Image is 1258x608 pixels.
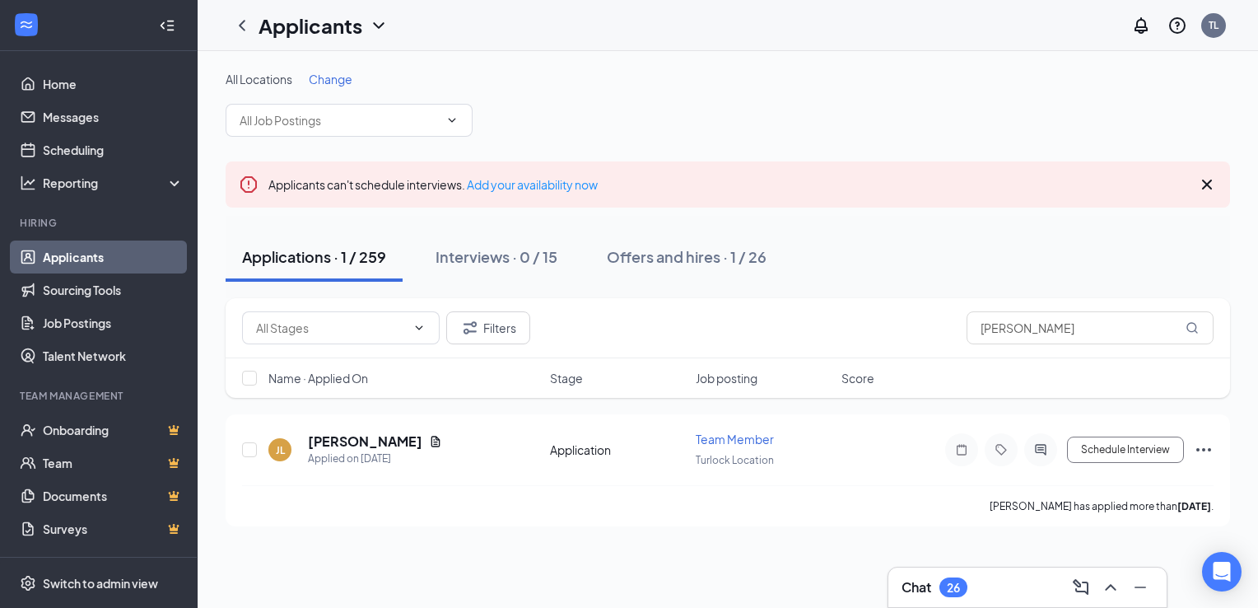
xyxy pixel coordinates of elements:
[1127,574,1153,601] button: Minimize
[445,114,459,127] svg: ChevronDown
[268,177,598,192] span: Applicants can't schedule interviews.
[1101,578,1121,597] svg: ChevronUp
[369,16,389,35] svg: ChevronDown
[607,246,766,267] div: Offers and hires · 1 / 26
[1197,175,1217,194] svg: Cross
[43,575,158,592] div: Switch to admin view
[43,175,184,191] div: Reporting
[309,72,352,87] span: Change
[259,12,362,40] h1: Applicants
[1031,443,1051,456] svg: ActiveChat
[1071,578,1091,597] svg: ComposeMessage
[412,321,426,334] svg: ChevronDown
[967,311,1214,344] input: Search in applications
[43,306,184,339] a: Job Postings
[43,133,184,166] a: Scheduling
[460,318,480,338] svg: Filter
[242,246,386,267] div: Applications · 1 / 259
[841,370,874,386] span: Score
[902,578,931,596] h3: Chat
[232,16,252,35] svg: ChevronLeft
[1177,500,1211,512] b: [DATE]
[18,16,35,33] svg: WorkstreamLogo
[1209,18,1218,32] div: TL
[1186,321,1199,334] svg: MagnifyingGlass
[240,111,439,129] input: All Job Postings
[1202,552,1242,592] div: Open Intercom Messenger
[43,512,184,545] a: SurveysCrown
[43,68,184,101] a: Home
[308,433,422,451] h5: [PERSON_NAME]
[1067,437,1184,463] button: Schedule Interview
[1167,16,1187,35] svg: QuestionInfo
[947,581,960,595] div: 26
[43,339,184,372] a: Talent Network
[446,311,530,344] button: Filter Filters
[696,432,774,447] span: Team Member
[1097,574,1124,601] button: ChevronUp
[20,575,36,592] svg: Settings
[43,479,184,512] a: DocumentsCrown
[268,370,368,386] span: Name · Applied On
[1068,574,1094,601] button: ComposeMessage
[20,216,180,230] div: Hiring
[43,447,184,479] a: TeamCrown
[308,451,442,467] div: Applied on [DATE]
[43,414,184,447] a: OnboardingCrown
[239,175,259,194] svg: Error
[43,101,184,133] a: Messages
[159,17,175,34] svg: Collapse
[43,241,184,274] a: Applicants
[20,389,180,403] div: Team Management
[226,72,292,87] span: All Locations
[696,370,757,386] span: Job posting
[467,177,598,192] a: Add your availability now
[550,370,583,386] span: Stage
[276,443,285,457] div: JL
[436,246,557,267] div: Interviews · 0 / 15
[429,435,442,448] svg: Document
[550,442,686,458] div: Application
[256,319,406,337] input: All Stages
[20,175,36,191] svg: Analysis
[1130,578,1150,597] svg: Minimize
[1194,440,1214,460] svg: Ellipses
[990,499,1214,513] p: [PERSON_NAME] has applied more than .
[991,443,1011,456] svg: Tag
[952,443,971,456] svg: Note
[1131,16,1151,35] svg: Notifications
[696,454,774,466] span: Turlock Location
[43,274,184,306] a: Sourcing Tools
